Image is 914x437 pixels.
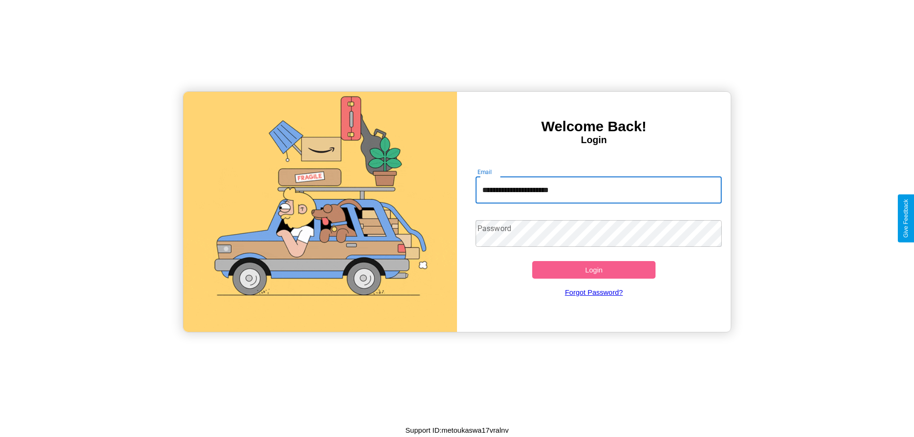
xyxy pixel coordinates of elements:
h4: Login [457,135,731,146]
button: Login [532,261,656,279]
h3: Welcome Back! [457,118,731,135]
p: Support ID: metoukaswa17vralnv [406,424,509,437]
a: Forgot Password? [471,279,717,306]
div: Give Feedback [903,199,909,238]
img: gif [183,92,457,332]
label: Email [477,168,492,176]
